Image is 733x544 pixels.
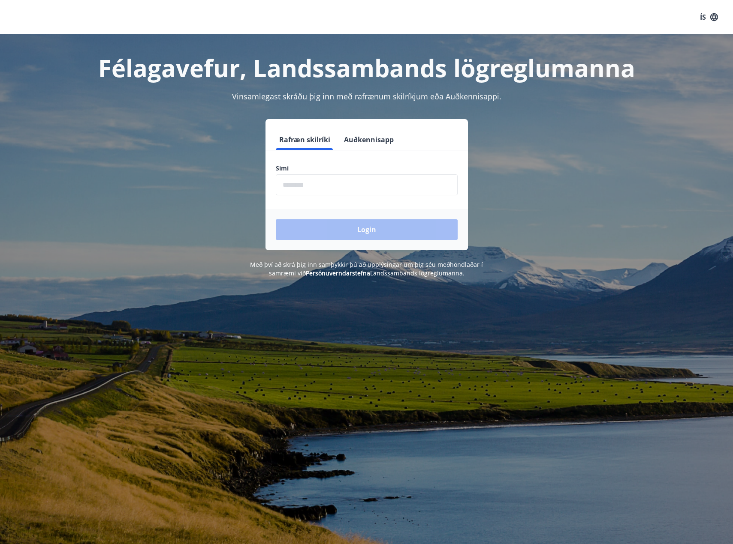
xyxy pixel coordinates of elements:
[250,260,483,277] span: Með því að skrá þig inn samþykkir þú að upplýsingar um þig séu meðhöndlaðar í samræmi við Landssa...
[341,129,397,150] button: Auðkennisapp
[232,91,501,102] span: Vinsamlegast skráðu þig inn með rafrænum skilríkjum eða Auðkennisappi.
[306,269,370,277] a: Persónuverndarstefna
[695,9,723,25] button: ÍS
[68,51,665,84] h1: Félagavefur, Landssambands lögreglumanna
[276,129,334,150] button: Rafræn skilríki
[276,164,458,173] label: Sími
